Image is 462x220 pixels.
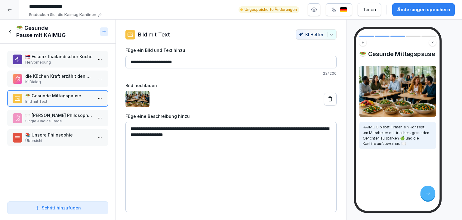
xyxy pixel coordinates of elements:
[7,90,108,107] div: 🥗 Gesunde MittagspauseBild mit Text
[7,71,108,87] div: die Küchen Kraft erzählt den oben angegebenen TextKI Dialog
[359,50,436,58] h4: 🥗 Gesunde Mittagspause
[7,129,108,146] div: 📚 Unsere PhilosophieÜbersicht
[125,71,337,76] p: 23 / 200
[125,82,337,89] label: Bild hochladen
[25,112,93,118] p: 🍽️ [PERSON_NAME] Philosophie verfolgt [PERSON_NAME] bei der Zubereitung der Speisen?
[25,79,93,85] p: KI Dialog
[392,3,455,16] button: Änderungen speichern
[25,138,93,143] p: Übersicht
[25,99,93,104] p: Bild mit Text
[299,32,334,37] div: KI Helfer
[25,132,93,138] p: 📚 Unsere Philosophie
[363,6,376,13] div: Teilen
[363,124,433,146] p: KAIMUG bietet Firmen ein Konzept, um Mitarbeiter mit frischen, gesunden Gerichten zu stärken 🍏 un...
[16,24,97,39] h1: 🥗 Gesunde Pause mit KAIMUG
[25,93,93,99] p: 🥗 Gesunde Mittagspause
[29,12,96,18] p: Entdecken Sie, die Kaimug Kantinen
[397,6,450,13] div: Änderungen speichern
[125,91,149,107] img: je3b69u0z8z8egbr5hm5shzd.png
[25,60,93,65] p: Hervorhebung
[340,7,347,13] img: de.svg
[359,66,436,117] img: Bild und Text Vorschau
[138,30,170,39] p: Bild mit Text
[358,3,381,16] button: Teilen
[7,110,108,126] div: 🍽️ [PERSON_NAME] Philosophie verfolgt [PERSON_NAME] bei der Zubereitung der Speisen?Single-Choice...
[7,51,108,68] div: 🇹🇭 Essenz thailändischer KücheHervorhebung
[125,47,337,53] label: Füge ein Bild und Text hinzu
[296,29,337,40] button: KI Helfer
[35,205,81,211] div: Schritt hinzufügen
[245,7,297,12] p: Ungespeicherte Änderungen
[25,73,93,79] p: die Küchen Kraft erzählt den oben angegebenen Text
[25,53,93,60] p: 🇹🇭 Essenz thailändischer Küche
[7,201,108,214] button: Schritt hinzufügen
[125,113,337,119] label: Füge eine Beschreibung hinzu
[25,118,93,124] p: Single-Choice Frage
